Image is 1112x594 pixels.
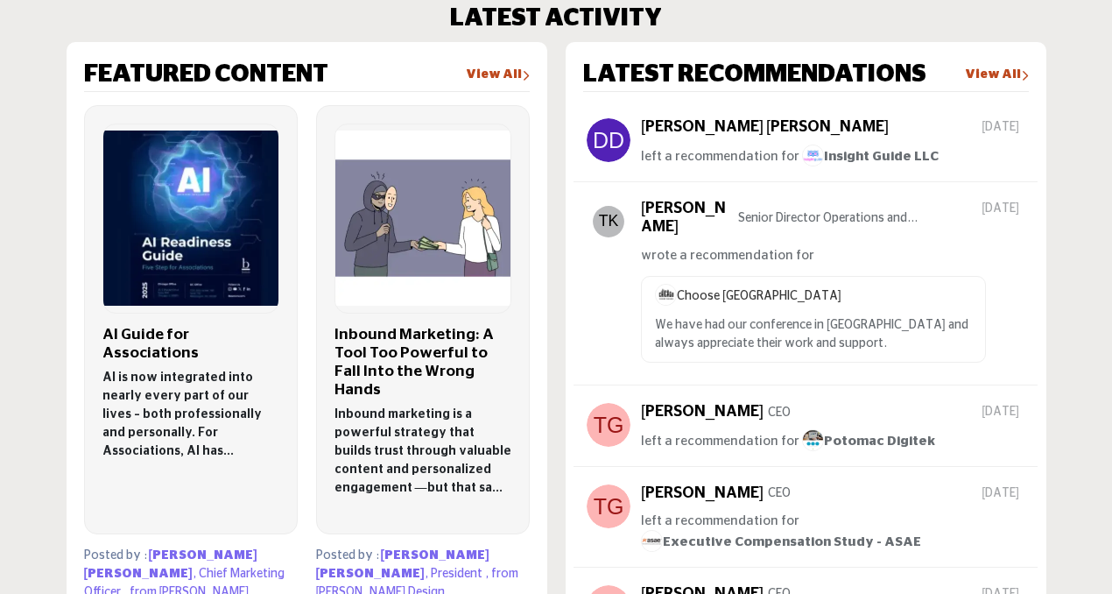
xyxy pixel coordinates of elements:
span: wrote a recommendation for [641,249,814,262]
a: View All [466,67,530,84]
img: avtar-image [587,484,630,528]
span: [PERSON_NAME] [316,568,425,580]
p: Inbound marketing is a powerful strategy that builds trust through valuable content and personali... [334,406,511,498]
span: Potomac Digitek [802,435,935,448]
span: left a recommendation for [641,435,799,448]
h5: [PERSON_NAME] [641,484,764,504]
p: We have had our conference in [GEOGRAPHIC_DATA] and always appreciate their work and support. [655,316,972,353]
a: imagePotomac Digitek [802,431,935,453]
a: imageChoose [GEOGRAPHIC_DATA] [655,290,841,302]
span: Executive Compensation Study - ASAE [641,535,921,548]
h3: AI Guide for Associations [102,326,279,363]
img: image [802,429,824,451]
h5: [PERSON_NAME] [641,200,734,237]
span: Choose [GEOGRAPHIC_DATA] [655,290,841,302]
span: [PERSON_NAME] [84,568,193,580]
p: AI is now integrated into nearly every part of our lives – both professionally and personally. Fo... [102,369,279,461]
span: left a recommendation for [641,514,799,527]
span: [PERSON_NAME] [381,549,489,562]
a: View All [965,67,1029,84]
h2: LATEST ACTIVITY [450,4,662,34]
h5: [PERSON_NAME] [PERSON_NAME] [641,118,889,138]
img: avtar-image [587,200,630,244]
p: Senior Director Operations and Implementation Informatics [738,209,982,228]
span: [DATE] [982,484,1024,503]
img: avtar-image [587,403,630,447]
span: Insight Guide LLC [802,150,939,163]
h2: LATEST RECOMMENDATIONS [583,60,926,90]
h2: FEATURED CONTENT [84,60,328,90]
span: [DATE] [982,118,1024,137]
span: [PERSON_NAME] [149,549,257,562]
a: imageInsight Guide LLC [802,146,939,168]
span: , President [425,568,482,580]
span: [DATE] [982,200,1024,218]
h3: Inbound Marketing: A Tool Too Powerful to Fall Into the Wrong Hands [334,326,511,400]
img: image [655,284,677,306]
span: [DATE] [982,403,1024,421]
p: CEO [768,484,791,503]
img: image [802,145,824,166]
img: avtar-image [587,118,630,162]
a: imageExecutive Compensation Study - ASAE [641,532,921,554]
p: CEO [768,404,791,422]
h5: [PERSON_NAME] [641,403,764,422]
img: Logo of Bostrom, click to view details [103,124,278,313]
img: Logo of NeigerDesign, click to view details [335,124,510,313]
span: left a recommendation for [641,150,799,163]
img: image [641,530,663,552]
